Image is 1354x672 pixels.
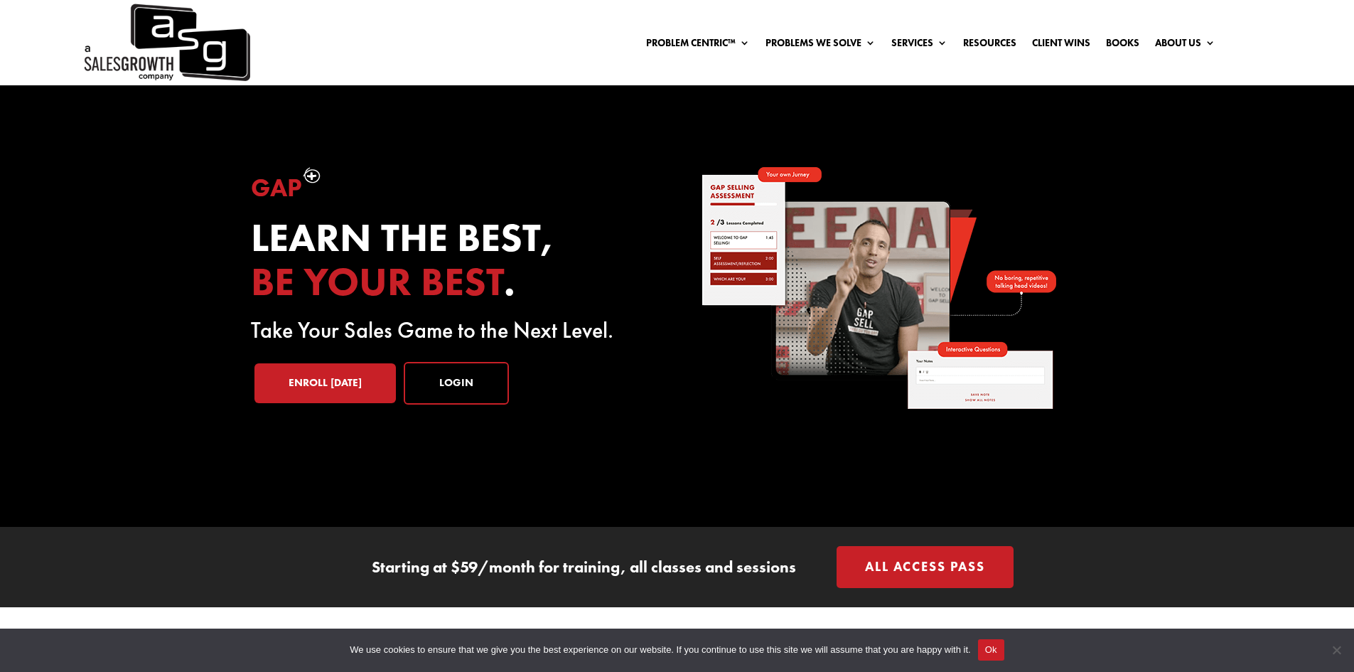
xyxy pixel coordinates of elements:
[404,362,509,405] a: Login
[251,171,302,204] span: Gap
[837,546,1014,588] a: All Access Pass
[254,363,396,403] a: Enroll [DATE]
[978,639,1004,661] button: Ok
[350,643,970,657] span: We use cookies to ensure that we give you the best experience on our website. If you continue to ...
[1329,643,1343,657] span: No
[251,322,654,339] p: Take Your Sales Game to the Next Level.
[701,167,1056,409] img: self-paced-sales-course-online
[251,256,504,307] span: be your best
[303,167,321,183] img: plus-symbol-white
[251,216,654,311] h2: Learn the best, .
